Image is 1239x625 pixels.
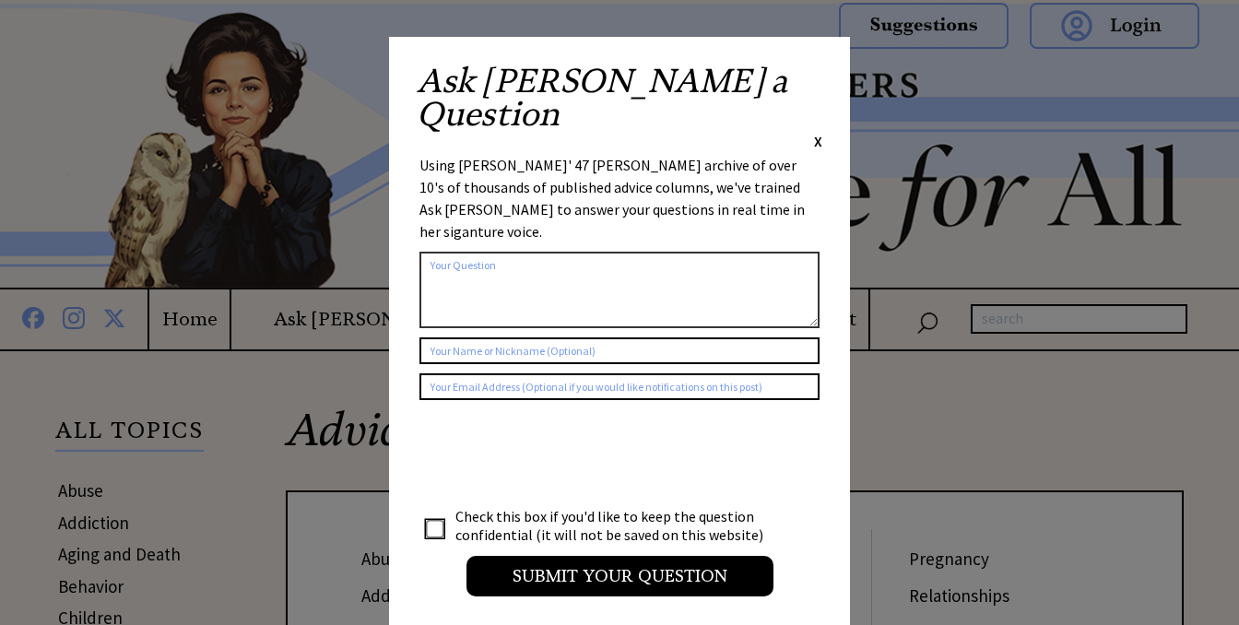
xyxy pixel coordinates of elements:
[454,506,781,545] td: Check this box if you'd like to keep the question confidential (it will not be saved on this webs...
[814,132,822,150] span: X
[419,337,820,364] input: Your Name or Nickname (Optional)
[466,556,773,596] input: Submit your Question
[417,65,822,131] h2: Ask [PERSON_NAME] a Question
[419,419,700,490] iframe: reCAPTCHA
[419,373,820,400] input: Your Email Address (Optional if you would like notifications on this post)
[419,154,820,242] div: Using [PERSON_NAME]' 47 [PERSON_NAME] archive of over 10's of thousands of published advice colum...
